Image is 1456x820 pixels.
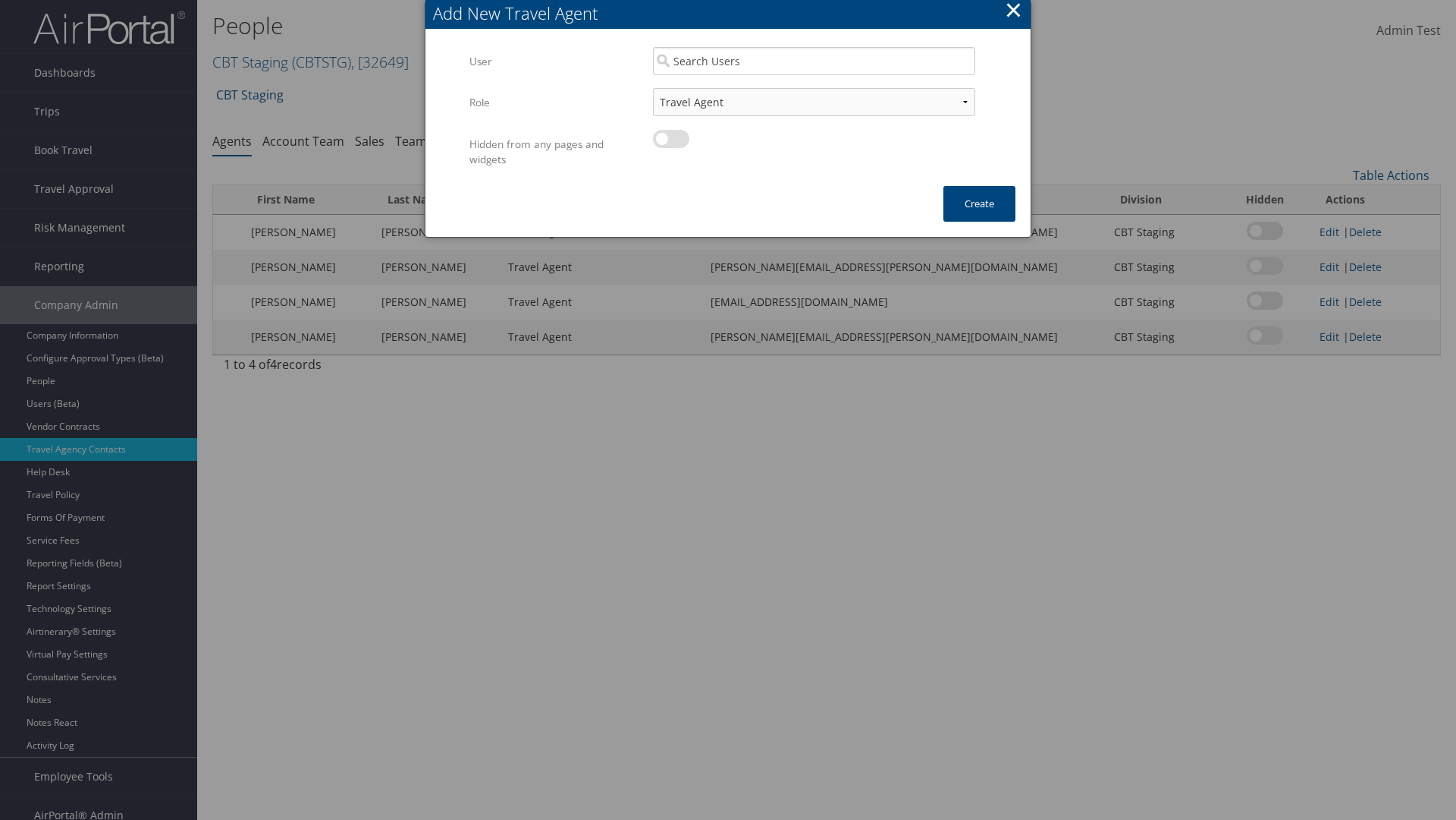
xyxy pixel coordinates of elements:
[943,186,1015,222] button: Create
[469,130,642,175] label: Hidden from any pages and widgets
[653,47,975,75] input: Search Users
[469,47,642,76] label: User
[469,88,642,117] label: Role
[433,2,1031,25] div: Add New Travel Agent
